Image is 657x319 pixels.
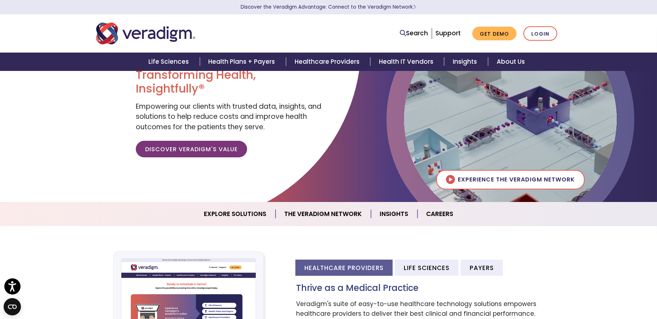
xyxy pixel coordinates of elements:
[523,26,557,41] a: Login
[136,141,247,157] a: Discover Veradigm's Value
[519,267,648,310] iframe: Drift Chat Widget
[371,205,417,223] a: Insights
[435,29,461,37] a: Support
[461,260,503,276] li: Payers
[296,299,561,319] p: Veradigm's suite of easy-to-use healthcare technology solutions empowers healthcare providers to ...
[444,53,488,71] a: Insights
[395,260,459,276] li: Life Sciences
[96,22,195,45] img: Veradigm logo
[241,4,416,10] a: Discover the Veradigm Advantage: Connect to the Veradigm NetworkLearn More
[286,53,370,71] a: Healthcare Providers
[400,28,428,38] a: Search
[417,205,462,223] a: Careers
[4,298,21,315] button: Open CMP widget
[136,102,321,132] span: Empowering our clients with trusted data, insights, and solutions to help reduce costs and improv...
[200,53,286,71] a: Health Plans + Payers
[276,205,371,223] a: The Veradigm Network
[370,53,444,71] a: Health IT Vendors
[413,4,416,10] span: Learn More
[136,68,323,96] h1: Transforming Health, Insightfully®
[295,260,393,276] li: Healthcare Providers
[488,53,533,71] a: About Us
[195,205,276,223] a: Explore Solutions
[140,53,200,71] a: Life Sciences
[296,283,561,293] h3: Thrive as a Medical Practice
[472,27,517,41] a: Get Demo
